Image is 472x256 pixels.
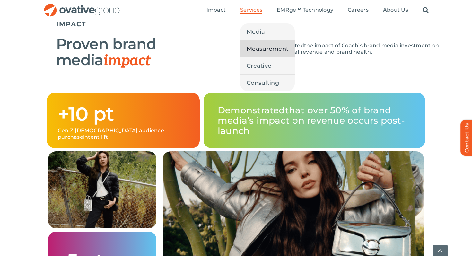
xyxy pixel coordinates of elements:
[58,134,83,140] span: purchase
[218,105,405,136] span: that over 50% of brand media’s impact on revenue occurs post-launch
[240,57,295,74] a: Creative
[56,20,441,28] h5: IMPACT
[247,27,265,36] span: Media
[48,151,156,228] img: Coach Wear Your Shine (5)
[83,134,108,140] span: intent lift
[240,7,262,14] a: Services
[240,75,295,91] a: Consulting
[277,7,333,13] span: EMRge™ Technology
[56,36,249,69] h2: Proven brand media
[103,52,151,70] span: impact
[218,105,285,116] span: Demonstrated
[58,104,189,124] h1: +10 pt
[247,44,288,53] span: Measurement
[423,7,429,14] a: Search
[348,7,369,13] span: Careers
[383,7,408,13] span: About Us
[240,40,295,57] a: Measurement
[277,7,333,14] a: EMRge™ Technology
[240,7,262,13] span: Services
[240,23,295,40] a: Media
[206,7,226,13] span: Impact
[258,42,439,55] span: the impact of Coach’s brand media investment on its incremental revenue and brand health.
[206,7,226,14] a: Impact
[247,61,271,70] span: Creative
[348,7,369,14] a: Careers
[58,128,164,134] span: Gen Z [DEMOGRAPHIC_DATA] audience
[43,3,120,9] a: OG_Full_horizontal_RGB
[247,78,279,87] span: Consulting
[383,7,408,14] a: About Us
